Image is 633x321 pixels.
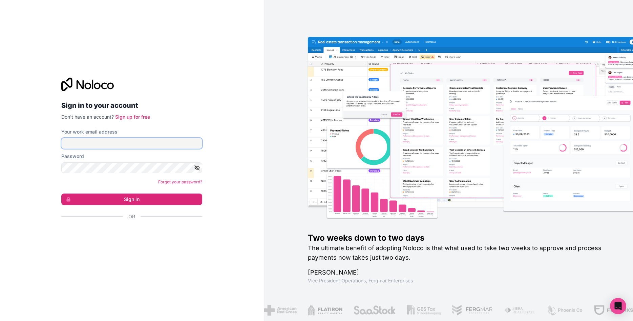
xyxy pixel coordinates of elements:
[61,128,118,135] label: Your work email address
[308,277,611,284] h1: Vice President Operations , Fergmar Enterprises
[545,305,582,316] img: /assets/phoenix-BREaitsQ.png
[115,114,150,120] a: Sign up for free
[306,305,341,316] img: /assets/flatiron-C8eUkumj.png
[61,194,202,205] button: Sign in
[405,305,440,316] img: /assets/gbstax-C-GtDUiK.png
[308,233,611,243] h1: Two weeks down to two days
[593,305,632,316] img: /assets/fdworks-Bi04fVtw.png
[61,138,202,149] input: Email address
[610,298,626,314] div: Open Intercom Messenger
[61,153,84,160] label: Password
[61,114,114,120] span: Don't have an account?
[128,213,135,220] span: Or
[503,305,535,316] img: /assets/fiera-fwj2N5v4.png
[308,268,611,277] h1: [PERSON_NAME]
[158,179,202,184] a: Forgot your password?
[61,227,197,242] div: Acceder con Google. Se abre en una pestaña nueva
[262,305,295,316] img: /assets/american-red-cross-BAupjrZR.png
[61,162,202,173] input: Password
[352,305,395,316] img: /assets/saastock-C6Zbiodz.png
[308,243,611,262] h2: The ultimate benefit of adopting Noloco is that what used to take two weeks to approve and proces...
[58,227,200,242] iframe: Botón de Acceder con Google
[61,99,202,112] h2: Sign in to your account
[451,305,492,316] img: /assets/fergmar-CudnrXN5.png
